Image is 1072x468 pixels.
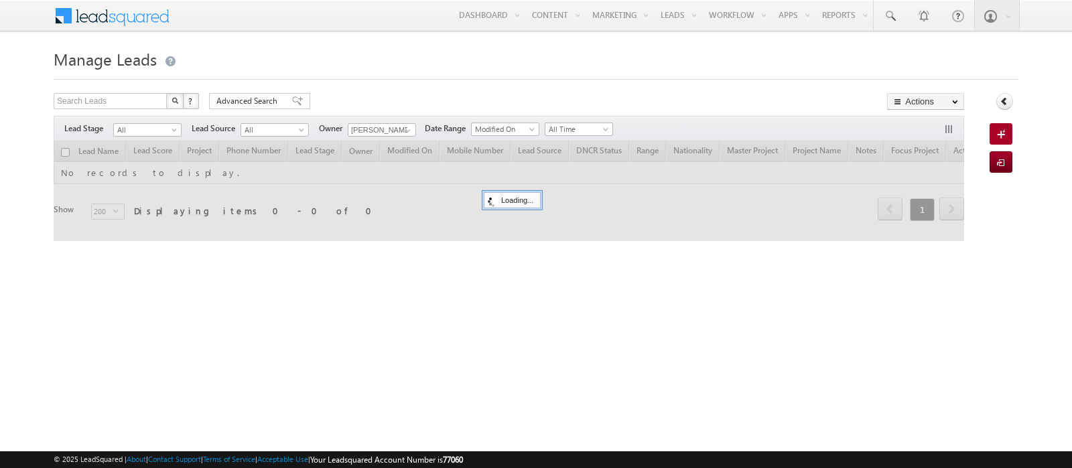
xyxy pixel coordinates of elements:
a: All [241,123,309,137]
span: All Time [545,123,609,135]
span: Your Leadsquared Account Number is [310,455,463,465]
span: All [241,124,305,136]
span: Date Range [425,123,471,135]
button: Actions [887,93,964,110]
img: Search [172,97,178,104]
a: All [113,123,182,137]
span: ? [188,95,194,106]
div: Loading... [484,192,541,208]
span: Advanced Search [216,95,281,107]
a: Show All Items [398,124,415,137]
span: Lead Stage [64,123,113,135]
span: Modified On [472,123,535,135]
input: Type to Search [348,123,416,137]
span: All [114,124,178,136]
a: About [127,455,146,463]
a: Modified On [471,123,539,136]
span: 77060 [443,455,463,465]
span: Owner [319,123,348,135]
a: Acceptable Use [257,455,308,463]
span: Manage Leads [54,48,157,70]
a: Contact Support [148,455,201,463]
span: Lead Source [192,123,241,135]
span: © 2025 LeadSquared | | | | | [54,453,463,466]
a: All Time [545,123,613,136]
button: ? [183,93,199,109]
a: Terms of Service [203,455,255,463]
